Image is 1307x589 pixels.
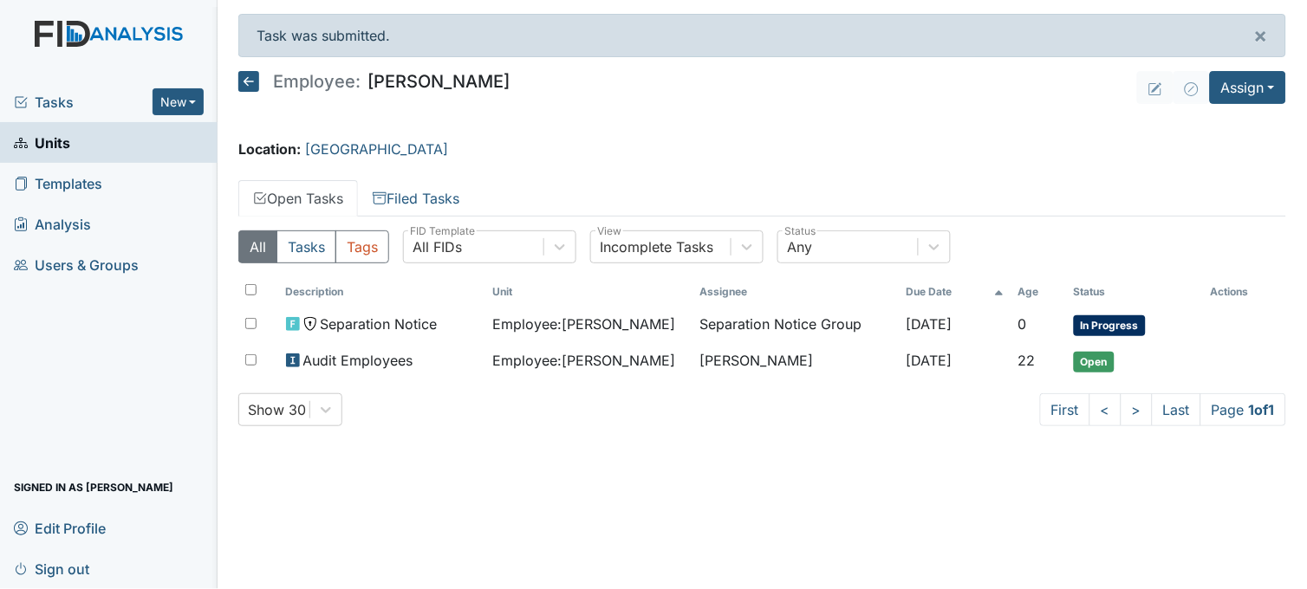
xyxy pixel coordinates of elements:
[279,277,486,307] th: Toggle SortBy
[276,230,336,263] button: Tasks
[787,236,812,257] div: Any
[1040,393,1286,426] nav: task-pagination
[907,352,953,369] span: [DATE]
[1067,277,1204,307] th: Toggle SortBy
[492,350,675,371] span: Employee : [PERSON_NAME]
[693,277,900,307] th: Assignee
[1121,393,1153,426] a: >
[248,399,306,420] div: Show 30
[1018,352,1036,369] span: 22
[14,210,91,237] span: Analysis
[1040,393,1090,426] a: First
[1011,277,1067,307] th: Toggle SortBy
[273,73,361,90] span: Employee:
[14,555,89,582] span: Sign out
[305,140,448,158] a: [GEOGRAPHIC_DATA]
[1237,15,1285,56] button: ×
[321,314,438,334] span: Separation Notice
[335,230,389,263] button: Tags
[907,315,953,333] span: [DATE]
[303,350,413,371] span: Audit Employees
[485,277,693,307] th: Toggle SortBy
[1203,277,1286,307] th: Actions
[238,71,510,92] h5: [PERSON_NAME]
[14,515,106,541] span: Edit Profile
[238,230,277,263] button: All
[1210,71,1286,104] button: Assign
[14,170,102,197] span: Templates
[1074,315,1146,336] span: In Progress
[1089,393,1122,426] a: <
[238,14,1286,57] div: Task was submitted.
[600,236,713,257] div: Incomplete Tasks
[245,284,257,295] input: Toggle All Rows Selected
[413,236,462,257] div: All FIDs
[900,277,1011,307] th: Toggle SortBy
[238,180,358,217] a: Open Tasks
[153,88,205,115] button: New
[238,140,301,158] strong: Location:
[1018,315,1027,333] span: 0
[358,180,474,217] a: Filed Tasks
[14,251,139,278] span: Users & Groups
[14,92,153,113] a: Tasks
[1074,352,1115,372] span: Open
[1200,393,1286,426] span: Page
[693,343,900,379] td: [PERSON_NAME]
[238,230,389,263] div: Type filter
[238,230,1286,426] div: Open Tasks
[693,307,900,343] td: Separation Notice Group
[1152,393,1201,426] a: Last
[492,314,675,334] span: Employee : [PERSON_NAME]
[14,129,70,156] span: Units
[14,474,173,501] span: Signed in as [PERSON_NAME]
[1254,23,1268,48] span: ×
[1249,401,1275,418] strong: 1 of 1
